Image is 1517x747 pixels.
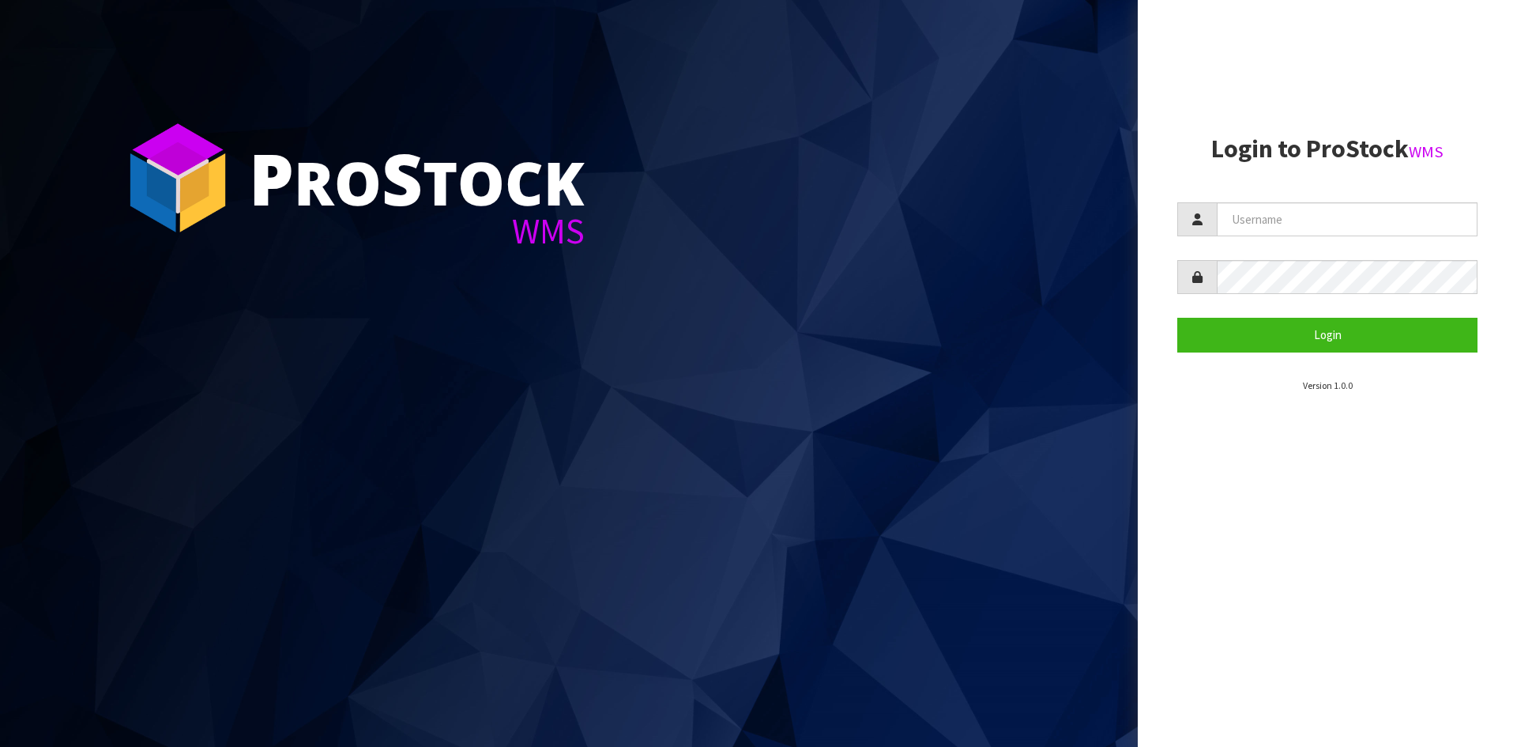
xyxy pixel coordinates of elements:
[1409,141,1444,162] small: WMS
[1177,318,1477,352] button: Login
[1217,202,1477,236] input: Username
[119,119,237,237] img: ProStock Cube
[249,142,585,213] div: ro tock
[382,130,423,226] span: S
[1303,379,1353,391] small: Version 1.0.0
[249,130,294,226] span: P
[249,213,585,249] div: WMS
[1177,135,1477,163] h2: Login to ProStock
